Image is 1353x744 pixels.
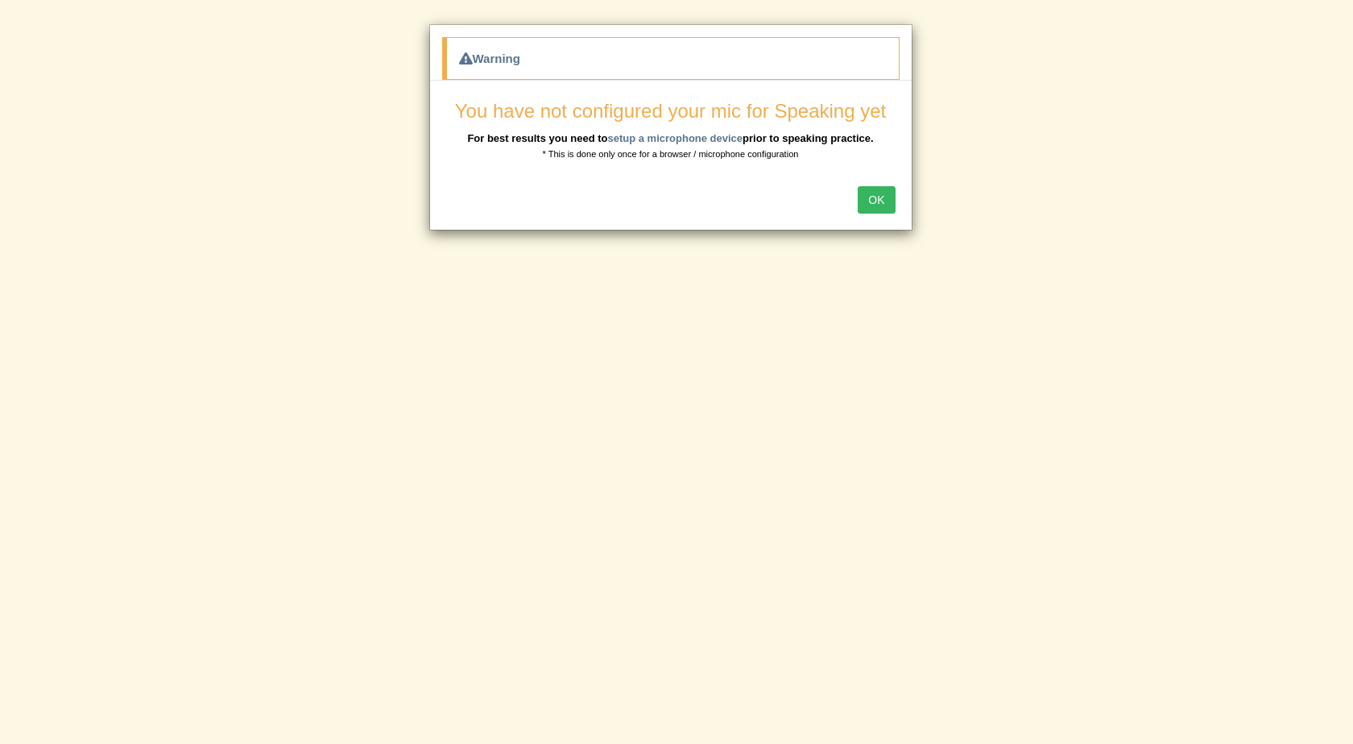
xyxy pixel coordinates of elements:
[607,132,743,144] a: setup a microphone device
[858,186,895,214] button: OK
[467,132,873,144] b: For best results you need to prior to speaking practice.
[543,149,799,159] small: * This is done only once for a browser / microphone configuration
[455,100,886,122] span: You have not configured your mic for Speaking yet
[442,37,900,80] div: Warning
